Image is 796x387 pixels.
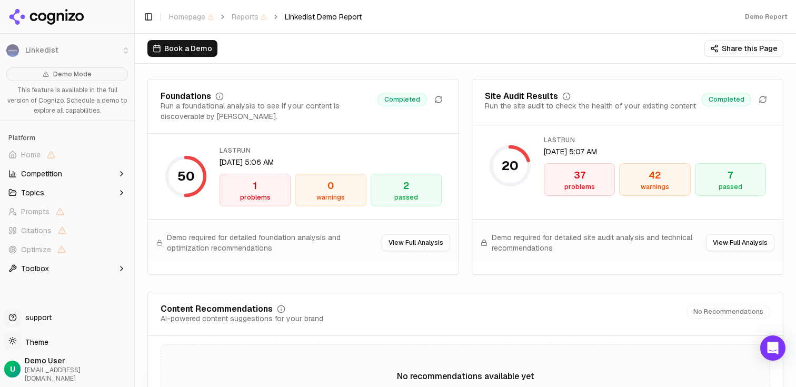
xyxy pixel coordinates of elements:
[704,40,783,57] button: Share this Page
[700,183,761,191] div: passed
[220,146,442,155] div: lastRun
[300,178,361,193] div: 0
[21,225,52,236] span: Citations
[4,184,130,201] button: Topics
[167,232,382,253] span: Demo required for detailed foundation analysis and optimization recommendations
[4,130,130,146] div: Platform
[485,92,558,101] div: Site Audit Results
[375,193,437,202] div: passed
[25,355,130,366] span: Demo User
[544,146,766,157] div: [DATE] 5:07 AM
[177,168,195,185] div: 50
[224,193,286,202] div: problems
[21,338,48,347] span: Theme
[161,92,211,101] div: Foundations
[624,168,685,183] div: 42
[161,101,377,122] div: Run a foundational analysis to see if your content is discoverable by [PERSON_NAME].
[702,93,751,106] span: Completed
[375,178,437,193] div: 2
[492,232,706,253] span: Demo required for detailed site audit analysis and technical recommendations
[21,187,44,198] span: Topics
[377,93,427,106] span: Completed
[161,313,323,324] div: AI-powered content suggestions for your brand
[285,12,362,22] span: Linkedist Demo Report
[544,136,766,144] div: lastRun
[4,260,130,277] button: Toolbox
[220,157,442,167] div: [DATE] 5:06 AM
[147,40,217,57] button: Book a Demo
[53,70,92,78] span: Demo Mode
[21,150,41,160] span: Home
[169,12,362,22] nav: breadcrumb
[21,263,49,274] span: Toolbox
[6,85,128,116] p: This feature is available in the full version of Cognizo. Schedule a demo to explore all capabili...
[686,305,770,319] span: No Recommendations
[224,178,286,193] div: 1
[700,168,761,183] div: 7
[382,234,450,251] button: View Full Analysis
[300,193,361,202] div: warnings
[161,370,770,383] div: No recommendations available yet
[169,12,214,22] span: Homepage
[624,183,685,191] div: warnings
[25,366,130,383] span: [EMAIL_ADDRESS][DOMAIN_NAME]
[485,101,696,111] div: Run the site audit to check the health of your existing content
[706,234,774,251] button: View Full Analysis
[502,157,519,174] div: 20
[549,168,610,183] div: 37
[21,168,62,179] span: Competition
[10,364,15,374] span: U
[21,206,49,217] span: Prompts
[745,13,788,21] div: Demo Report
[760,335,785,361] div: Open Intercom Messenger
[232,12,267,22] span: Reports
[549,183,610,191] div: problems
[21,244,51,255] span: Optimize
[4,165,130,182] button: Competition
[21,312,52,323] span: support
[161,305,273,313] div: Content Recommendations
